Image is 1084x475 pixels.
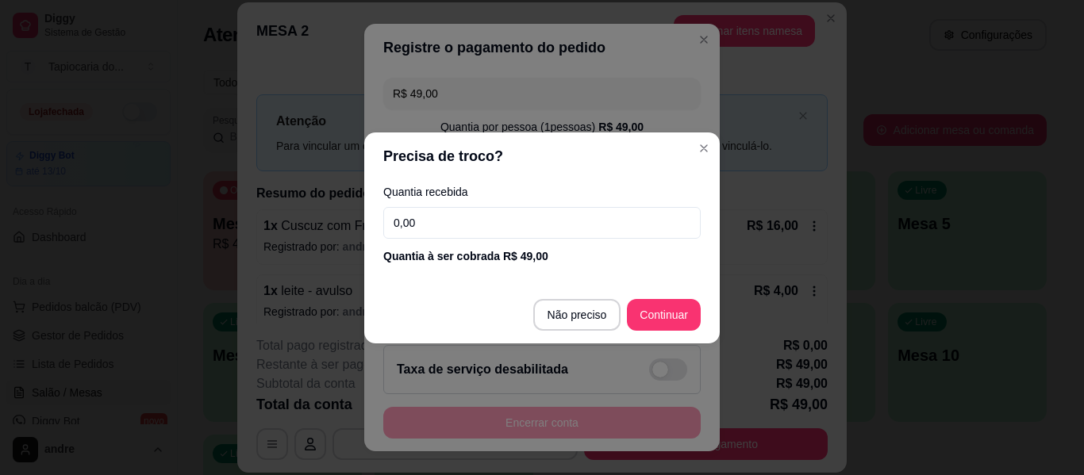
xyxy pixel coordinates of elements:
[383,186,701,197] label: Quantia recebida
[364,132,720,180] header: Precisa de troco?
[533,299,621,331] button: Não preciso
[691,136,717,161] button: Close
[627,299,701,331] button: Continuar
[383,248,701,264] div: Quantia à ser cobrada R$ 49,00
